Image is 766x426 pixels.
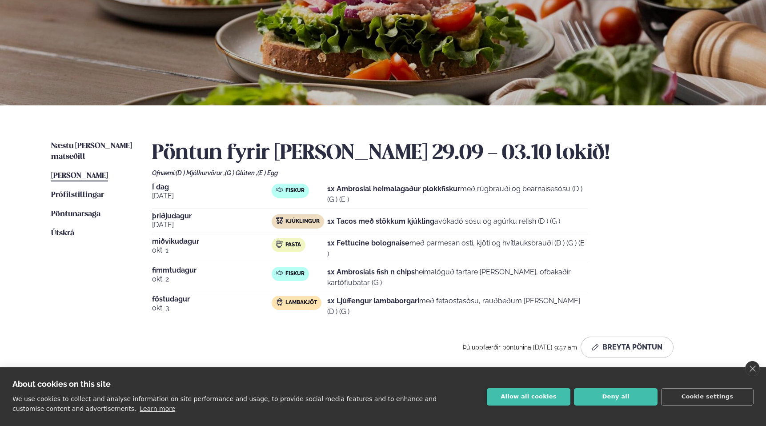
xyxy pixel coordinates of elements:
span: Í dag [152,184,272,191]
p: með fetaostasósu, rauðbeðum [PERSON_NAME] (D ) (G ) [327,296,588,317]
button: Cookie settings [661,388,754,406]
span: Kjúklingur [285,218,320,225]
h2: Pöntun fyrir [PERSON_NAME] 29.09 - 03.10 lokið! [152,141,715,166]
span: (D ) Mjólkurvörur , [176,169,225,177]
button: Breyta Pöntun [581,337,674,358]
img: fish.svg [276,186,283,193]
span: okt. 1 [152,245,272,256]
img: Lamb.svg [276,298,283,305]
span: fimmtudagur [152,267,272,274]
span: Lambakjöt [285,299,317,306]
span: Fiskur [285,187,305,194]
span: Þú uppfærðir pöntunina [DATE] 9:57 am [463,344,577,351]
strong: 1x Tacos með stökkum kjúkling [327,217,434,225]
span: (G ) Glúten , [225,169,257,177]
span: Pöntunarsaga [51,210,100,218]
span: (E ) Egg [257,169,278,177]
img: chicken.svg [276,217,283,224]
a: Prófílstillingar [51,190,104,201]
strong: 1x Fettucine bolognaise [327,239,409,247]
p: með rúgbrauði og bearnaisesósu (D ) (G ) (E ) [327,184,588,205]
strong: About cookies on this site [12,379,111,389]
a: Learn more [140,405,175,412]
span: Útskrá [51,229,74,237]
span: þriðjudagur [152,213,272,220]
img: pasta.svg [276,241,283,248]
span: Pasta [285,241,301,249]
img: fish.svg [276,269,283,277]
span: [DATE] [152,191,272,201]
span: [PERSON_NAME] [51,172,108,180]
span: Prófílstillingar [51,191,104,199]
p: með parmesan osti, kjöti og hvítlauksbrauði (D ) (G ) (E ) [327,238,588,259]
span: [DATE] [152,220,272,230]
button: Allow all cookies [487,388,570,406]
a: close [745,361,760,376]
a: [PERSON_NAME] [51,171,108,181]
strong: 1x Ambrosial heimalagaður plokkfiskur [327,185,460,193]
p: We use cookies to collect and analyse information on site performance and usage, to provide socia... [12,395,437,412]
a: Næstu [PERSON_NAME] matseðill [51,141,134,162]
div: Ofnæmi: [152,169,715,177]
a: Útskrá [51,228,74,239]
span: Næstu [PERSON_NAME] matseðill [51,142,132,161]
span: okt. 2 [152,274,272,285]
strong: 1x Ambrosials fish n chips [327,268,415,276]
p: heimalöguð tartare [PERSON_NAME], ofbakaðir kartöflubátar (G ) [327,267,588,288]
span: miðvikudagur [152,238,272,245]
span: föstudagur [152,296,272,303]
span: Fiskur [285,270,305,277]
span: okt. 3 [152,303,272,313]
strong: 1x Ljúffengur lambaborgari [327,297,419,305]
a: Pöntunarsaga [51,209,100,220]
p: avókadó sósu og agúrku relish (D ) (G ) [327,216,560,227]
button: Deny all [574,388,658,406]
